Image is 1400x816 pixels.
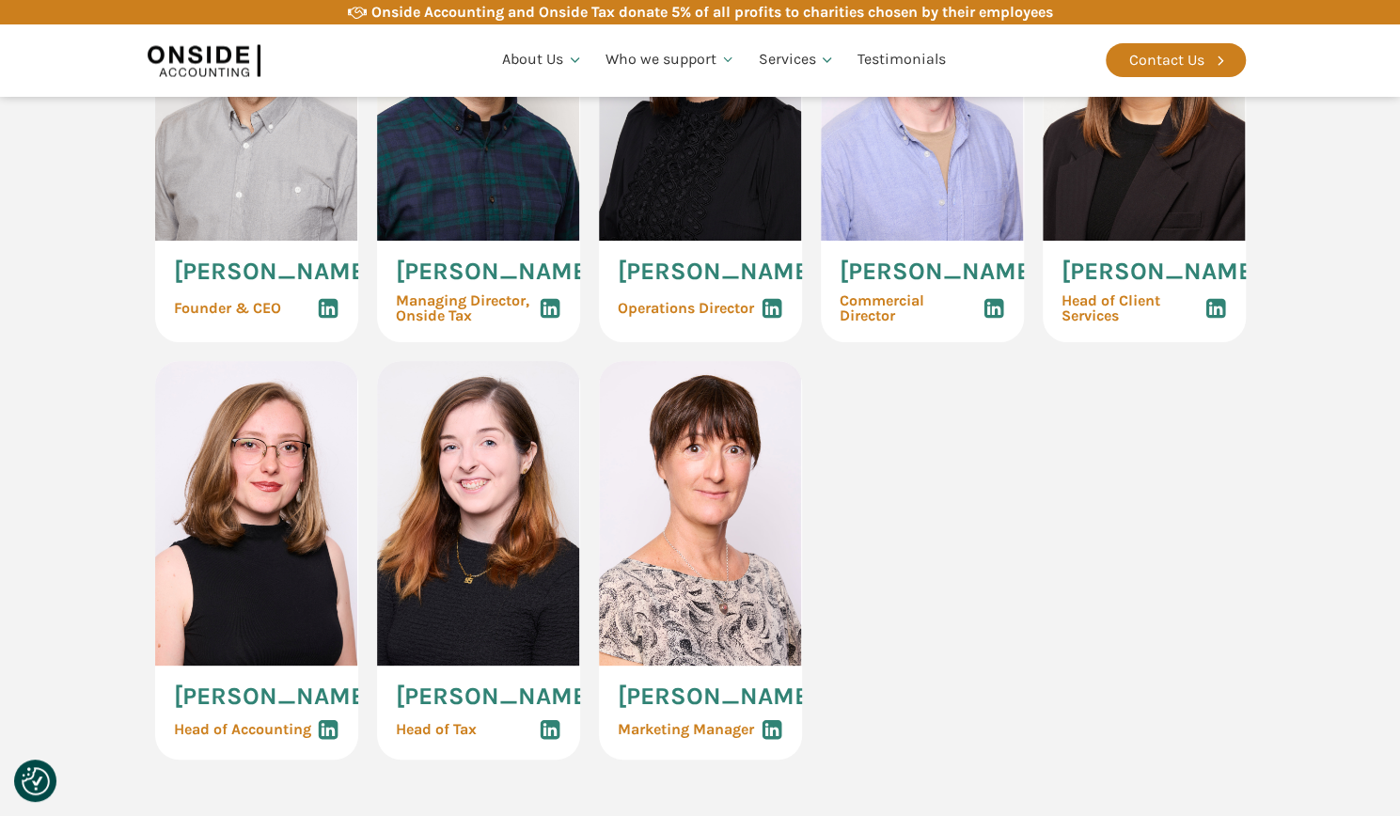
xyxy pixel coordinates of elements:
span: Head of Tax [396,722,477,737]
button: Consent Preferences [22,767,50,795]
span: Commercial Director [840,293,983,323]
span: Head of Accounting [174,722,311,737]
a: Testimonials [846,28,957,92]
span: [PERSON_NAME] [618,259,817,284]
span: Founder & CEO [174,301,281,316]
img: Revisit consent button [22,767,50,795]
span: [PERSON_NAME] [396,259,595,284]
div: Contact Us [1129,48,1204,72]
span: [PERSON_NAME] [840,259,1039,284]
span: Operations Director [618,301,754,316]
span: Marketing Manager [618,722,754,737]
span: [PERSON_NAME] [174,684,373,709]
span: Managing Director, Onside Tax [396,293,529,323]
span: [PERSON_NAME] [174,259,373,284]
a: About Us [491,28,594,92]
span: [PERSON_NAME] [396,684,595,709]
a: Contact Us [1106,43,1246,77]
a: Services [747,28,846,92]
span: [PERSON_NAME] [618,684,817,709]
img: Onside Accounting [148,39,260,82]
span: Head of Client Services [1062,293,1204,323]
span: [PERSON_NAME] [1062,259,1261,284]
a: Who we support [594,28,747,92]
